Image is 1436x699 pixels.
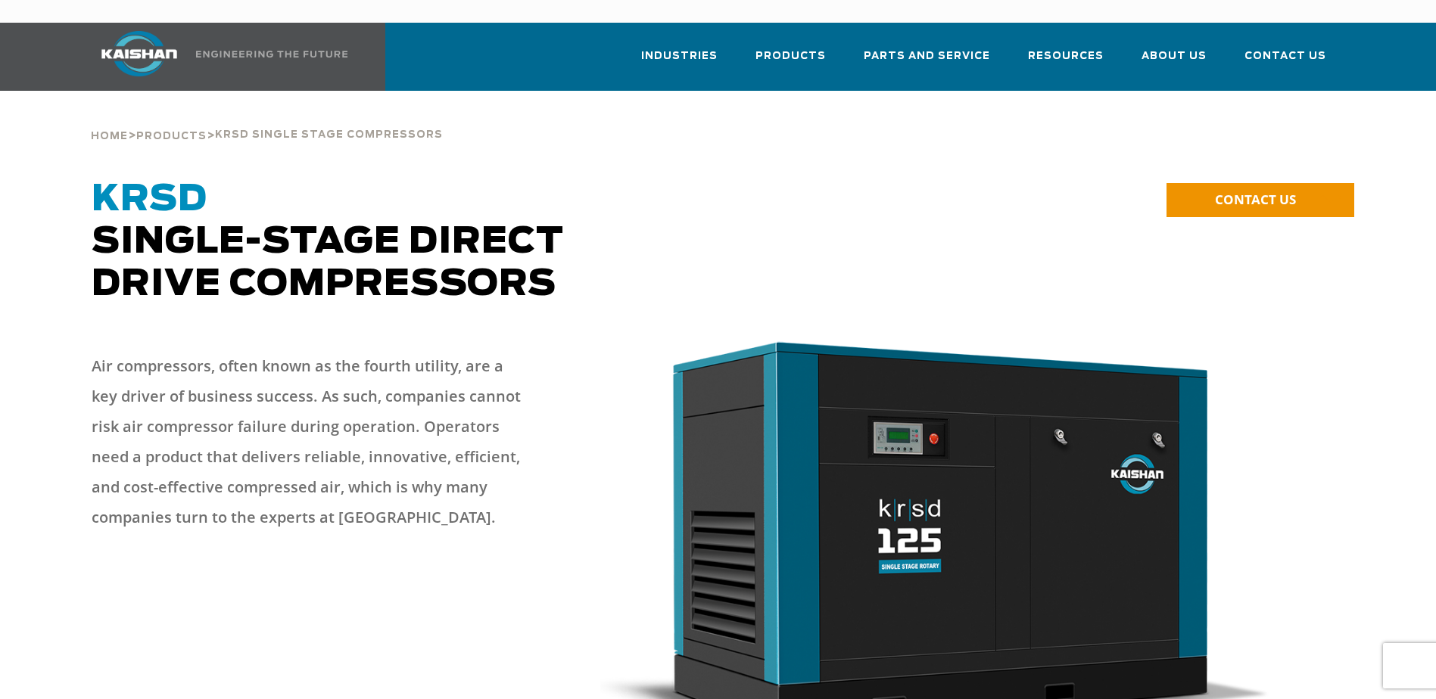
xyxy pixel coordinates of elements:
[92,182,564,303] span: Single-Stage Direct Drive Compressors
[1215,191,1296,208] span: CONTACT US
[91,91,443,148] div: > >
[755,36,826,88] a: Products
[92,182,207,218] span: KRSD
[1167,183,1354,217] a: CONTACT US
[1028,48,1104,65] span: Resources
[1028,36,1104,88] a: Resources
[91,129,128,142] a: Home
[83,23,350,91] a: Kaishan USA
[215,130,443,140] span: krsd single stage compressors
[1142,36,1207,88] a: About Us
[755,48,826,65] span: Products
[864,48,990,65] span: Parts and Service
[136,129,207,142] a: Products
[1142,48,1207,65] span: About Us
[196,51,347,57] img: Engineering the future
[641,48,718,65] span: Industries
[1244,48,1326,65] span: Contact Us
[83,31,196,76] img: kaishan logo
[641,36,718,88] a: Industries
[864,36,990,88] a: Parts and Service
[1244,36,1326,88] a: Contact Us
[91,132,128,141] span: Home
[136,132,207,141] span: Products
[92,351,531,533] p: Air compressors, often known as the fourth utility, are a key driver of business success. As such...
